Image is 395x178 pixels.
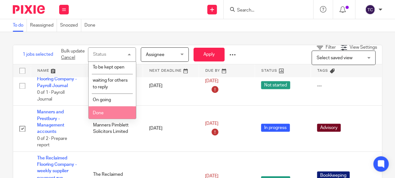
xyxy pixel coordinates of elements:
span: 0 of 2 · Prepare report [37,136,67,147]
span: Not started [261,81,290,89]
button: Apply [194,48,225,61]
div: Status [93,52,106,57]
td: [DATE] [143,66,199,106]
a: Snoozed [60,19,81,32]
span: Filter [326,45,336,50]
span: Assignee [146,53,164,57]
span: Done [93,111,104,115]
td: Manners Pimblett Solicitors Limited [87,106,143,151]
a: Cancel [61,55,75,60]
div: --- [317,83,395,89]
p: Bulk update [61,48,85,61]
td: [DATE] [143,106,199,151]
input: Search [236,8,294,13]
span: On going [93,98,111,102]
span: [DATE] [205,174,218,178]
a: The Reclaimed Flooring Company - Payroll Journal [37,70,77,88]
span: Advisory [317,124,341,132]
img: Pixie [13,5,45,14]
span: To be kept open [93,65,124,69]
span: 1 jobs selected [23,51,53,58]
span: Tags [317,69,328,72]
span: [DATE] [205,78,218,83]
a: To do [13,19,27,32]
a: Done [84,19,99,32]
span: In progress [261,124,290,132]
span: waiting for others to reply [93,78,128,89]
span: Select saved view [317,56,352,60]
img: svg%3E [365,4,375,15]
span: 0 of 1 · Payroll Journal [37,90,65,101]
span: [DATE] [205,121,218,125]
a: Reassigned [30,19,57,32]
a: Manners and Prestbury - Management accounts [37,110,64,134]
td: The Reclaimed Flooring Company Ltd [87,66,143,106]
span: View Settings [350,45,377,50]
